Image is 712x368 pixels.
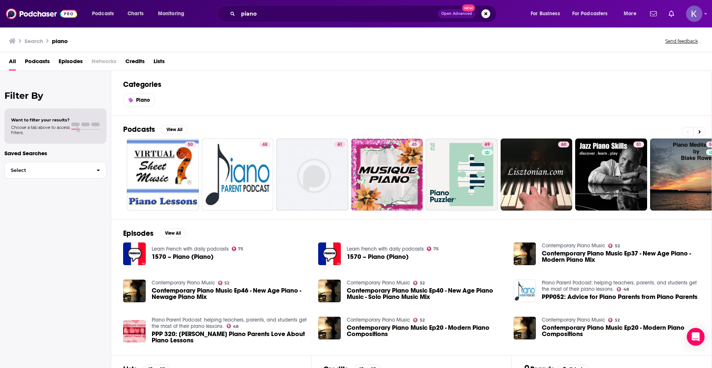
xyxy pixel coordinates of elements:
[347,246,424,252] a: Learn French with daily podcasts
[5,168,90,173] span: Select
[633,141,644,147] a: 51
[123,125,155,134] h2: Podcasts
[238,8,438,20] input: Search podcasts, credits, & more...
[347,254,409,260] a: 1570 – Piano (Piano)
[347,280,410,286] a: Contemporary Piano Music
[318,280,341,302] a: Contemporary Piano Music Ep40 - New Age Piano Music - Solo Piano Music Mix
[24,38,43,45] h3: Search
[159,229,186,238] button: View All
[514,242,536,265] a: Contemporary Piano Music Ep37 - New Age Piano - Modern Piano Mix
[224,281,229,285] span: 52
[123,80,700,89] h2: Categories
[123,8,148,20] a: Charts
[6,7,77,21] img: Podchaser - Follow, Share and Rate Podcasts
[123,280,146,302] img: Contemporary Piano Music Ep46 - New Age Piano - Newage Piano Mix
[11,125,70,135] span: Choose a tab above to access filters.
[152,280,215,286] a: Contemporary Piano Music
[92,9,114,19] span: Podcasts
[127,139,199,211] a: 50
[572,9,608,19] span: For Podcasters
[427,247,439,251] a: 75
[238,247,243,251] span: 75
[4,90,106,101] h2: Filter By
[482,141,493,147] a: 69
[154,55,165,71] a: Lists
[624,9,636,19] span: More
[123,320,146,343] a: PPP 320: Ten Things Piano Parents Love About Piano Lessons
[561,141,566,149] span: 60
[202,139,274,211] a: 48
[334,141,345,147] a: 61
[666,7,677,20] a: Show notifications dropdown
[233,325,238,328] span: 48
[420,281,425,285] span: 52
[409,141,420,147] a: 45
[542,280,697,292] a: Piano Parent Podcast: helping teachers, parents, and students get the most of their piano lessons.
[4,150,106,157] p: Saved Searches
[347,287,505,300] span: Contemporary Piano Music Ep40 - New Age Piano Music - Solo Piano Music Mix
[438,9,475,18] button: Open AdvancedNew
[531,9,560,19] span: For Business
[259,141,270,147] a: 48
[232,247,244,251] a: 75
[161,125,188,134] button: View All
[123,94,155,107] a: Piano
[647,7,660,20] a: Show notifications dropdown
[663,38,700,44] button: Send feedback
[420,319,425,322] span: 52
[351,139,423,211] a: 45
[123,229,154,238] h2: Episodes
[619,8,646,20] button: open menu
[413,318,425,322] a: 52
[514,317,536,339] img: Contemporary Piano Music Ep20 - Modern Piano Compositions
[11,117,70,123] span: Want to filter your results?
[136,97,150,103] span: Piano
[542,242,605,249] a: Contemporary Piano Music
[4,162,106,179] button: Select
[125,55,145,71] a: Credits
[686,6,702,22] span: Logged in as kpearson13190
[558,141,569,147] a: 60
[225,5,504,22] div: Search podcasts, credits, & more...
[337,141,342,149] span: 61
[218,281,230,285] a: 52
[153,8,194,20] button: open menu
[185,141,196,147] a: 50
[636,141,641,149] span: 51
[318,242,341,265] img: 1570 – Piano (Piano)
[617,287,629,292] a: 48
[123,242,146,265] a: 1570 – Piano (Piano)
[514,280,536,302] img: PPP052: Advice for Piano Parents from Piano Parents
[542,294,698,300] a: PPP052: Advice for Piano Parents from Piano Parents
[608,244,620,248] a: 52
[434,247,439,251] span: 75
[615,319,620,322] span: 52
[152,331,310,343] span: PPP 320: [PERSON_NAME] Piano Parents Love About Piano Lessons
[542,317,605,323] a: Contemporary Piano Music
[686,6,702,22] button: Show profile menu
[188,141,193,149] span: 50
[9,55,16,71] a: All
[152,287,310,300] a: Contemporary Piano Music Ep46 - New Age Piano - Newage Piano Mix
[152,331,310,343] a: PPP 320: Ten Things Piano Parents Love About Piano Lessons
[608,318,620,322] a: 52
[52,38,68,45] h3: piano
[152,254,214,260] a: 1570 – Piano (Piano)
[615,244,620,248] span: 52
[59,55,83,71] span: Episodes
[623,288,629,291] span: 48
[347,325,505,337] a: Contemporary Piano Music Ep20 - Modern Piano Compositions
[262,141,267,149] span: 48
[542,325,700,337] a: Contemporary Piano Music Ep20 - Modern Piano Compositions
